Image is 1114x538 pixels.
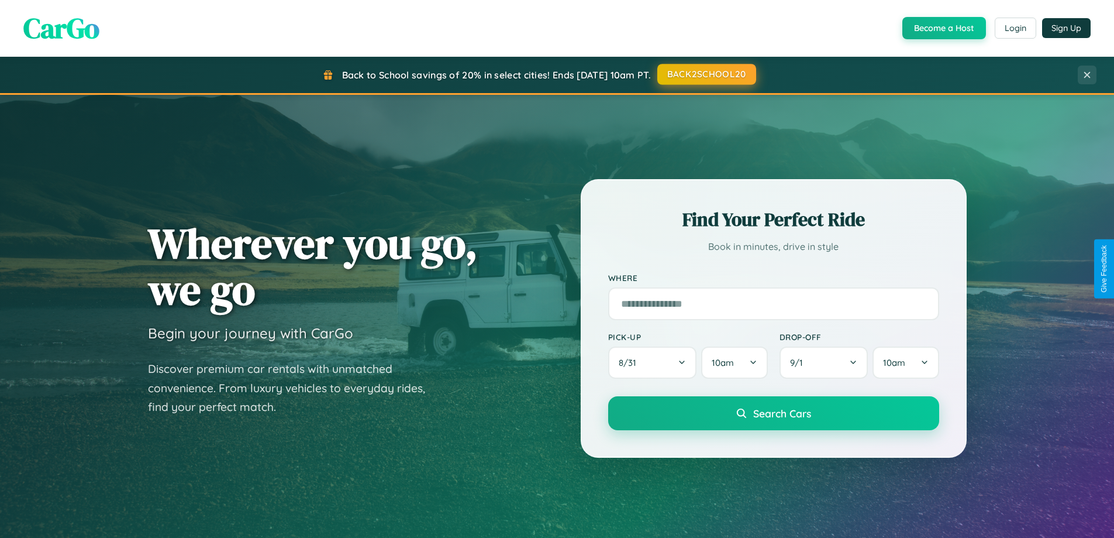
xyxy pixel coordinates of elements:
span: 8 / 31 [619,357,642,368]
span: Back to School savings of 20% in select cities! Ends [DATE] 10am PT. [342,69,651,81]
span: CarGo [23,9,99,47]
p: Book in minutes, drive in style [608,238,939,255]
label: Drop-off [780,332,939,342]
button: 10am [701,347,767,379]
span: 9 / 1 [790,357,809,368]
label: Where [608,273,939,283]
button: 9/1 [780,347,868,379]
p: Discover premium car rentals with unmatched convenience. From luxury vehicles to everyday rides, ... [148,359,440,417]
label: Pick-up [608,332,768,342]
button: 8/31 [608,347,697,379]
span: 10am [712,357,734,368]
h2: Find Your Perfect Ride [608,207,939,232]
h3: Begin your journey with CarGo [148,324,353,342]
button: Search Cars [608,396,939,430]
span: 10am [883,357,905,368]
button: Become a Host [902,17,986,39]
div: Give Feedback [1100,245,1108,293]
button: Sign Up [1042,18,1091,38]
button: BACK2SCHOOL20 [657,64,756,85]
button: 10am [872,347,939,379]
span: Search Cars [753,407,811,420]
button: Login [995,18,1036,39]
h1: Wherever you go, we go [148,220,478,313]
